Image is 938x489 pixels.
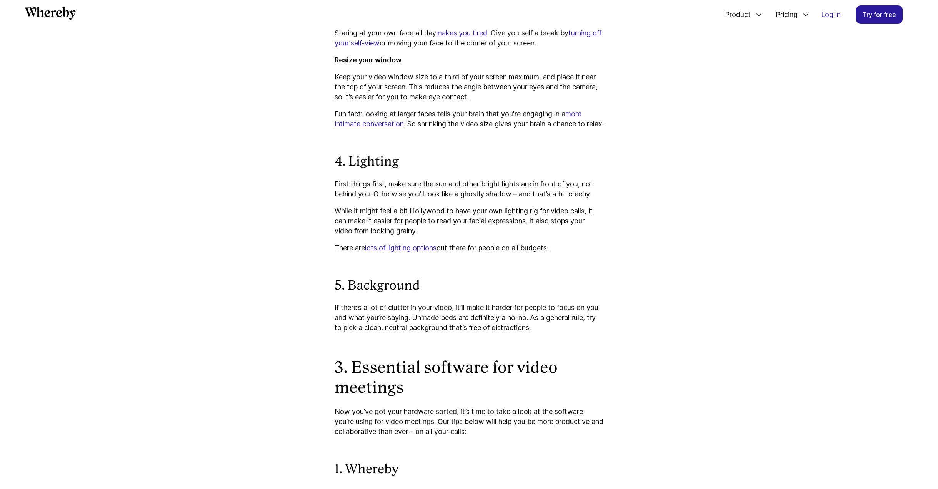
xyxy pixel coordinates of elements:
[335,357,604,397] h2: 3. Essential software for video meetings
[25,7,76,20] svg: Whereby
[856,5,903,24] a: Try for free
[335,461,604,477] h3: 1. Whereby
[436,29,487,37] a: makes you tired
[365,244,437,252] a: lots of lighting options
[335,56,402,64] strong: Resize your window
[335,109,604,129] p: Fun fact: looking at larger faces tells your brain that you're engaging in a . So shrinking the v...
[768,2,800,27] span: Pricing
[25,7,76,22] a: Whereby
[335,28,604,48] p: Staring at your own face all day . Give yourself a break by or moving your face to the corner of ...
[335,303,604,333] p: If there’s a lot of clutter in your video, it’ll make it harder for people to focus on you and wh...
[335,407,604,437] p: Now you’ve got your hardware sorted, it’s time to take a look at the software you’re using for vi...
[335,243,604,253] p: There are out there for people on all budgets.
[815,6,847,23] a: Log in
[335,154,604,170] h3: 4. Lighting
[335,278,604,294] h3: 5. Background
[335,179,604,199] p: First things first, make sure the sun and other bright lights are in front of you, not behind you...
[717,2,753,27] span: Product
[335,29,601,47] a: turning off your self-view
[335,72,604,102] p: Keep your video window size to a third of your screen maximum, and place it near the top of your ...
[335,206,604,236] p: While it might feel a bit Hollywood to have your own lighting rig for video calls, it can make it...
